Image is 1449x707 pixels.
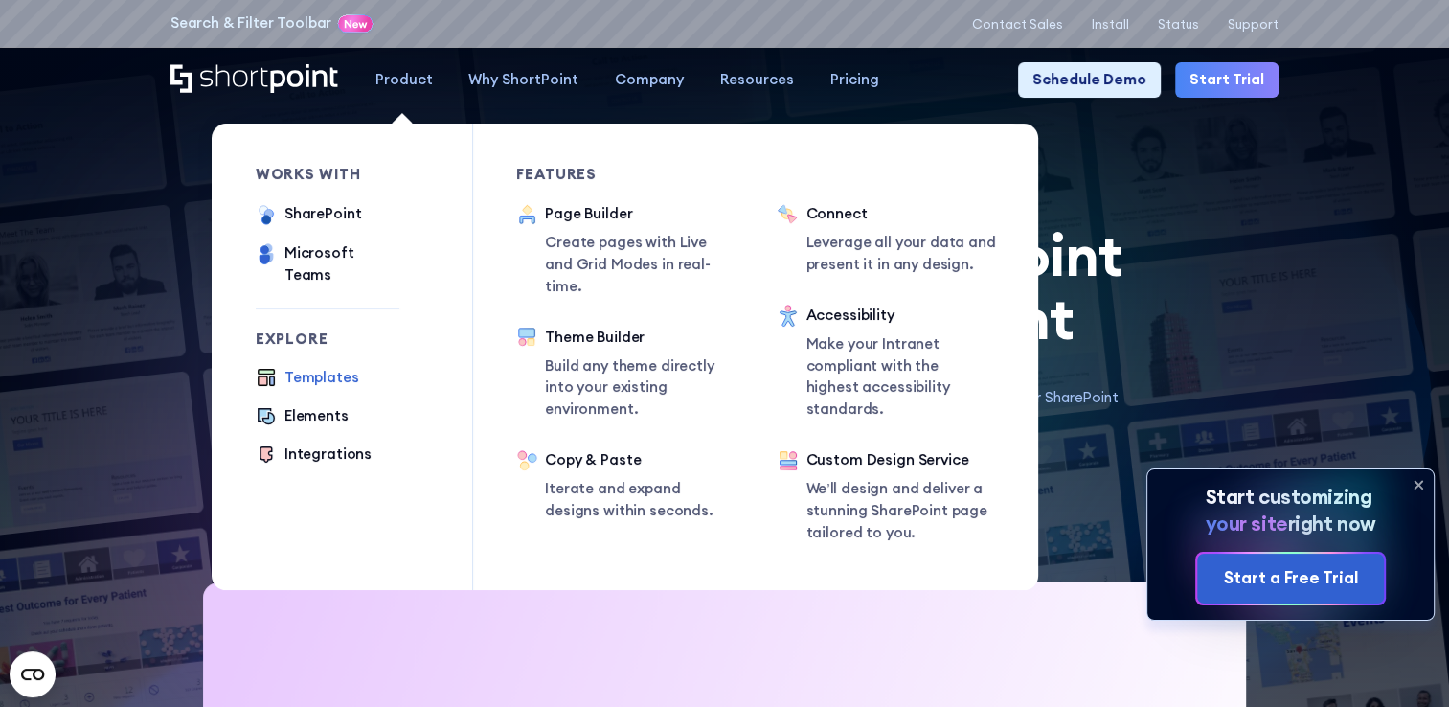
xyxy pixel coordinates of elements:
[256,203,362,228] a: SharePoint
[256,405,349,429] a: Elements
[374,69,432,91] div: Product
[812,62,897,99] a: Pricing
[516,327,734,421] a: Theme BuilderBuild any theme directly into your existing environment.
[1224,566,1358,591] div: Start a Free Trial
[516,167,734,181] div: Features
[545,478,734,521] p: Iterate and expand designs within seconds.
[256,331,399,346] div: Explore
[830,69,879,91] div: Pricing
[545,449,734,471] div: Copy & Paste
[284,242,399,285] div: Microsoft Teams
[1018,62,1161,99] a: Schedule Demo
[615,69,684,91] div: Company
[597,62,702,99] a: Company
[806,203,998,225] div: Connect
[1228,17,1279,32] a: Support
[1092,17,1129,32] a: Install
[971,17,1062,32] a: Contact Sales
[1105,486,1449,707] iframe: Chat Widget
[545,327,734,349] div: Theme Builder
[1175,62,1279,99] a: Start Trial
[777,203,997,276] a: ConnectLeverage all your data and present it in any design.
[170,12,332,34] a: Search & Filter Toolbar
[256,367,359,391] a: Templates
[806,305,995,327] div: Accessibility
[10,651,56,697] button: Open CMP widget
[1158,17,1199,32] a: Status
[1197,554,1383,604] a: Start a Free Trial
[806,333,995,421] p: Make your Intranet compliant with the highest accessibility standards.
[284,367,359,389] div: Templates
[516,449,734,522] a: Copy & PasteIterate and expand designs within seconds.
[516,203,736,297] a: Page BuilderCreate pages with Live and Grid Modes in real-time.
[720,69,794,91] div: Resources
[256,242,399,285] a: Microsoft Teams
[806,232,998,275] p: Leverage all your data and present it in any design.
[284,405,349,427] div: Elements
[284,203,362,225] div: SharePoint
[256,444,372,468] a: Integrations
[450,62,597,99] a: Why ShortPoint
[777,449,994,547] a: Custom Design ServiceWe’ll design and deliver a stunning SharePoint page tailored to you.
[468,69,578,91] div: Why ShortPoint
[702,62,812,99] a: Resources
[284,444,372,466] div: Integrations
[545,203,736,225] div: Page Builder
[545,355,734,421] p: Build any theme directly into your existing environment.
[357,62,451,99] a: Product
[806,478,995,543] p: We’ll design and deliver a stunning SharePoint page tailored to you.
[170,64,339,95] a: Home
[777,305,994,421] a: AccessibilityMake your Intranet compliant with the highest accessibility standards.
[256,167,399,181] div: works with
[806,449,995,471] div: Custom Design Service
[545,232,736,297] p: Create pages with Live and Grid Modes in real-time.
